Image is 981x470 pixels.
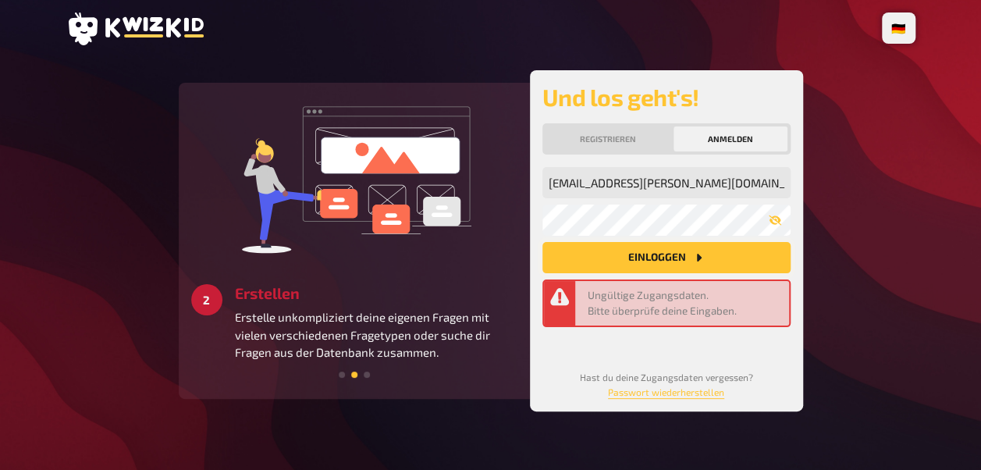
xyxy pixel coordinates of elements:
[608,386,724,397] a: Passwort wiederherstellen
[191,284,222,315] div: 2
[546,126,670,151] button: Registrieren
[580,372,753,397] small: Hast du deine Zugangsdaten vergessen?
[542,83,791,111] h2: Und los geht's!
[542,242,791,273] button: Einloggen
[588,287,783,319] div: Ungültige Zugangsdaten. Bitte überprüfe deine Eingaben.
[235,308,517,361] p: Erstelle unkompliziert deine eigenen Fragen mit vielen verschiedenen Fragetypen oder suche dir Fr...
[542,167,791,198] input: Von Zero Phishing geprüft
[237,95,471,259] img: create
[885,16,912,41] li: 🇩🇪
[235,284,517,302] h3: Erstellen
[674,126,787,151] button: Anmelden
